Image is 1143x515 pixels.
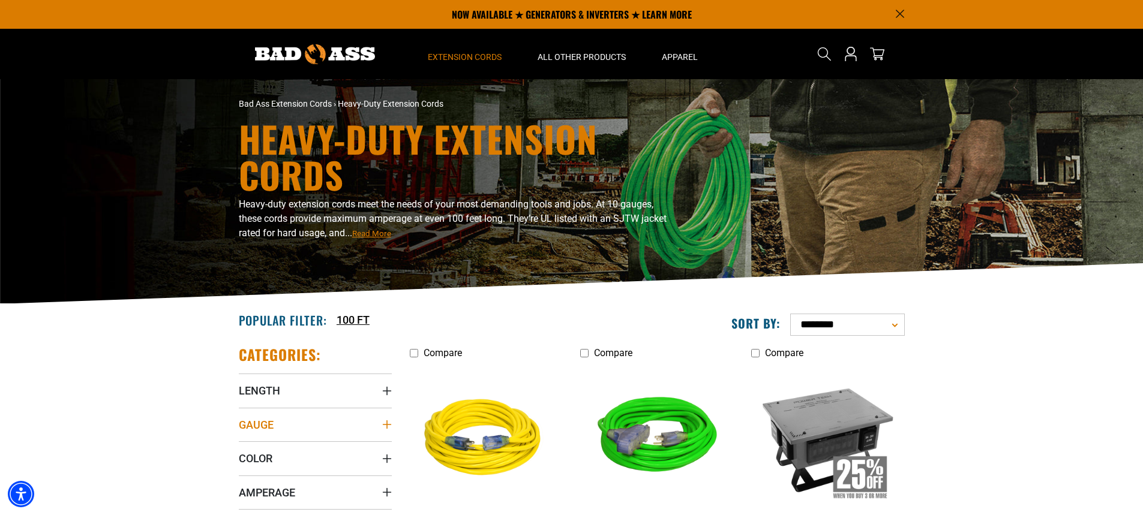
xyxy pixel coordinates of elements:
[581,371,733,508] img: neon green
[255,44,375,64] img: Bad Ass Extension Cords
[538,52,626,62] span: All Other Products
[239,451,272,465] span: Color
[841,29,860,79] a: Open this option
[594,347,632,359] span: Compare
[239,121,677,192] h1: Heavy-Duty Extension Cords
[239,384,280,397] span: Length
[765,347,803,359] span: Compare
[239,374,392,407] summary: Length
[337,312,370,328] a: 100 FT
[410,29,520,79] summary: Extension Cords
[239,408,392,441] summary: Gauge
[239,98,677,110] nav: breadcrumbs
[334,99,336,109] span: ›
[868,47,887,61] a: cart
[338,99,443,109] span: Heavy-Duty Extension Cords
[239,198,667,239] span: Heavy-duty extension cords meet the needs of your most demanding tools and jobs. At 10 gauges, th...
[424,347,462,359] span: Compare
[239,486,295,499] span: Amperage
[239,99,332,109] a: Bad Ass Extension Cords
[239,345,322,364] h2: Categories:
[752,371,904,508] img: 50A Temporary Power Distribution Spider Box
[815,44,834,64] summary: Search
[239,312,327,328] h2: Popular Filter:
[352,229,391,238] span: Read More
[410,371,562,508] img: yellow
[428,52,502,62] span: Extension Cords
[644,29,716,79] summary: Apparel
[8,481,34,507] div: Accessibility Menu
[239,418,274,432] span: Gauge
[731,315,781,331] label: Sort by:
[662,52,698,62] span: Apparel
[239,441,392,475] summary: Color
[520,29,644,79] summary: All Other Products
[239,475,392,509] summary: Amperage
